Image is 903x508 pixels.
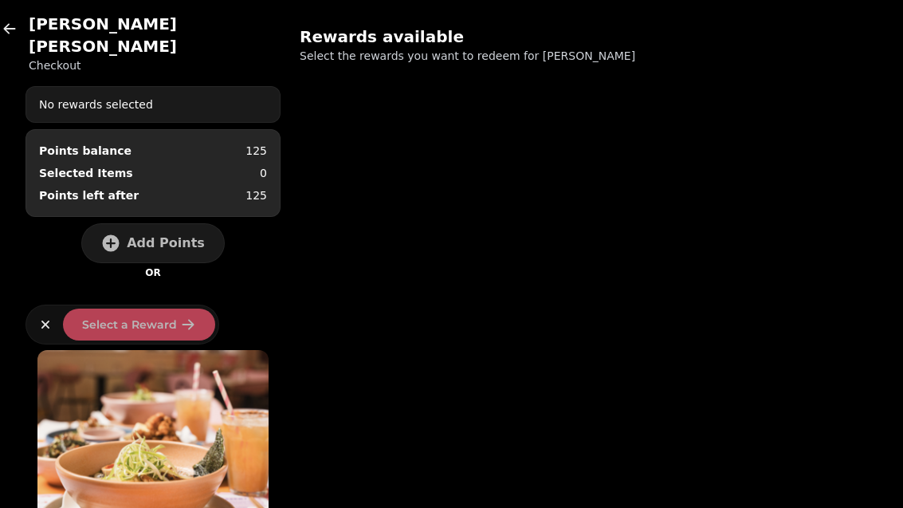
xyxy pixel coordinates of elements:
button: Add Points [81,223,225,263]
p: Points left after [39,187,139,203]
p: Select the rewards you want to redeem for [300,48,708,64]
span: [PERSON_NAME] [543,49,635,62]
h2: [PERSON_NAME] [PERSON_NAME] [29,13,281,57]
div: No rewards selected [26,90,280,119]
span: Add Points [127,237,205,250]
p: Selected Items [39,165,133,181]
p: 125 [245,187,267,203]
p: 125 [245,143,267,159]
h2: Rewards available [300,26,606,48]
span: Select a Reward [82,319,177,330]
p: 0 [260,165,267,181]
div: Points balance [39,143,132,159]
p: OR [145,266,160,279]
button: Select a Reward [63,309,215,341]
p: Checkout [29,57,281,73]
